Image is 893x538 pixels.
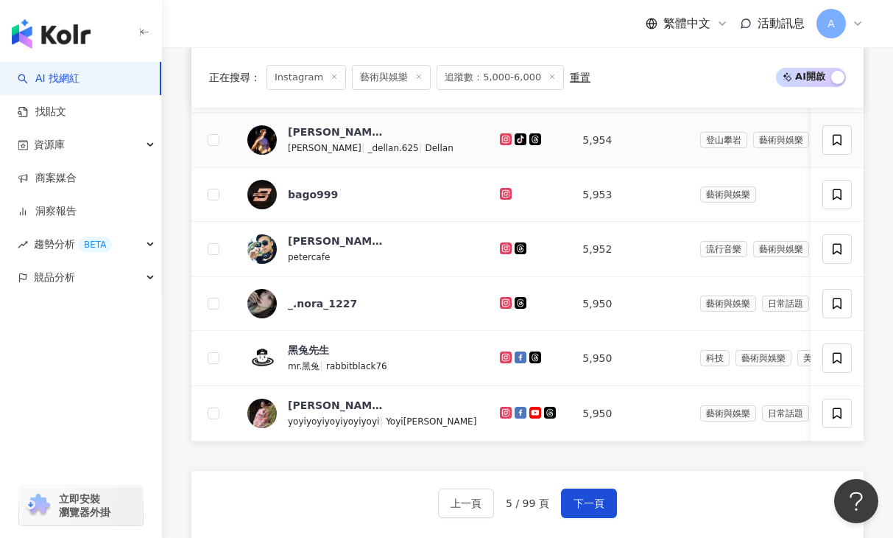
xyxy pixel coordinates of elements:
[735,350,791,366] span: 藝術與娛樂
[700,350,730,366] span: 科技
[247,289,476,318] a: KOL Avatar_.nora_1227
[247,343,476,374] a: KOL Avatar黑兔先生mr.黑兔|rabbitblack76
[379,415,386,427] span: |
[438,489,494,518] button: 上一頁
[419,142,426,153] span: |
[700,186,756,203] span: 藝術與娛樂
[267,65,346,90] span: Instagram
[352,65,431,90] span: 藝術與娛樂
[288,234,384,248] div: [PERSON_NAME]
[247,180,277,209] img: KOL Avatar
[288,143,361,153] span: [PERSON_NAME]
[288,416,379,427] span: yoyiyoyiyoyiyoyiyoyi
[571,331,688,386] td: 5,950
[18,71,80,86] a: searchAI 找網紅
[700,405,756,422] span: 藝術與娛樂
[758,16,805,30] span: 活動訊息
[18,171,77,186] a: 商案媒合
[386,416,476,427] span: Yoyi[PERSON_NAME]
[247,180,476,209] a: KOL Avatarbago999
[247,125,277,155] img: KOL Avatar
[663,15,710,32] span: 繁體中文
[797,350,844,366] span: 美妝時尚
[209,71,261,83] span: 正在搜尋 ：
[247,398,476,429] a: KOL Avatar[PERSON_NAME] 魷魚yoyiyoyiyoyiyoyiyoyi|Yoyi[PERSON_NAME]
[12,19,91,49] img: logo
[34,261,75,294] span: 競品分析
[247,343,277,373] img: KOL Avatar
[451,497,481,509] span: 上一頁
[18,204,77,219] a: 洞察報告
[320,360,326,371] span: |
[288,296,357,311] div: _.nora_1227
[561,489,617,518] button: 下一頁
[762,405,809,422] span: 日常話題
[288,125,384,139] div: [PERSON_NAME]（[PERSON_NAME]
[573,497,604,509] span: 下一頁
[361,142,368,153] span: |
[34,128,65,161] span: 資源庫
[425,143,453,153] span: Dellan
[571,386,688,441] td: 5,950
[78,237,112,252] div: BETA
[571,277,688,331] td: 5,950
[326,361,387,371] span: rabbitblack76
[18,105,66,119] a: 找貼文
[753,241,809,257] span: 藝術與娛樂
[247,125,476,156] a: KOL Avatar[PERSON_NAME]（[PERSON_NAME][PERSON_NAME]|_dellan.625|Dellan
[247,234,476,265] a: KOL Avatar[PERSON_NAME]petercafe
[700,296,756,312] span: 藝術與娛樂
[367,143,418,153] span: _dellan.625
[571,222,688,277] td: 5,952
[571,168,688,222] td: 5,953
[59,492,110,519] span: 立即安裝 瀏覽器外掛
[570,71,590,83] div: 重置
[34,228,112,261] span: 趨勢分析
[288,398,384,413] div: [PERSON_NAME] 魷魚
[506,497,549,509] span: 5 / 99 頁
[834,479,878,523] iframe: Help Scout Beacon - Open
[753,132,809,148] span: 藝術與娛樂
[247,399,277,428] img: KOL Avatar
[288,252,330,262] span: petercafe
[288,187,338,202] div: bago999
[762,296,809,312] span: 日常話題
[247,289,277,318] img: KOL Avatar
[700,132,747,148] span: 登山攀岩
[18,240,28,250] span: rise
[19,486,143,525] a: chrome extension立即安裝 瀏覽器外掛
[288,343,329,357] div: 黑兔先生
[247,234,277,264] img: KOL Avatar
[700,241,747,257] span: 流行音樂
[571,113,688,168] td: 5,954
[24,494,52,517] img: chrome extension
[288,361,320,371] span: mr.黑兔
[827,15,835,32] span: A
[437,65,564,90] span: 追蹤數：5,000-6,000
